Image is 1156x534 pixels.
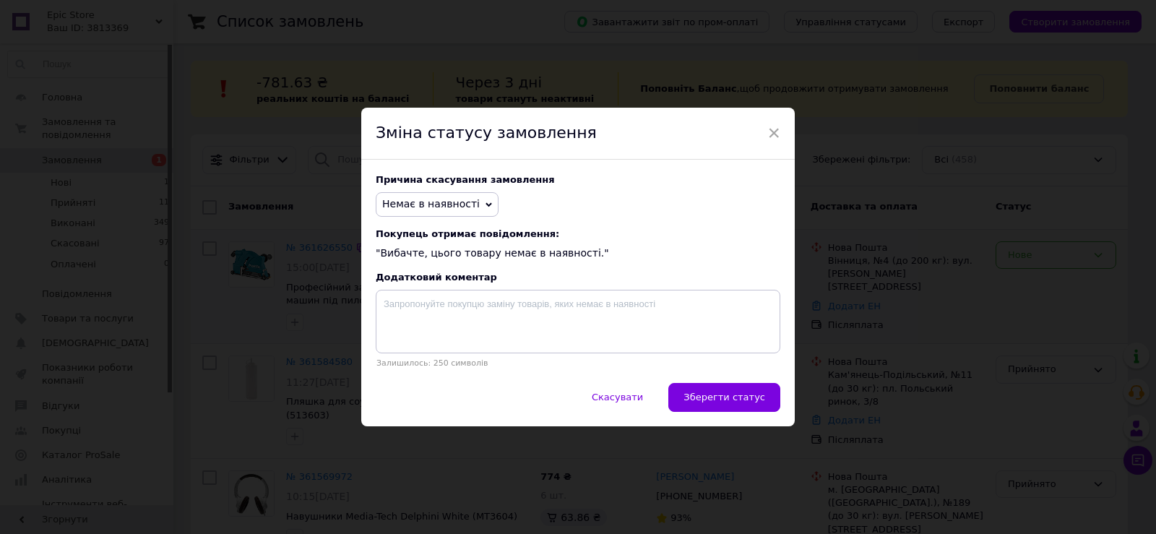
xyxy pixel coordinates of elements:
button: Скасувати [577,383,658,412]
span: Немає в наявності [382,198,480,210]
button: Зберегти статус [668,383,780,412]
div: Причина скасування замовлення [376,174,780,185]
div: Додатковий коментар [376,272,780,283]
p: Залишилось: 250 символів [376,358,780,368]
div: Зміна статусу замовлення [361,108,795,160]
div: "Вибачте, цього товару немає в наявності." [376,228,780,261]
span: Зберегти статус [683,392,765,402]
span: Скасувати [592,392,643,402]
span: × [767,121,780,145]
span: Покупець отримає повідомлення: [376,228,780,239]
